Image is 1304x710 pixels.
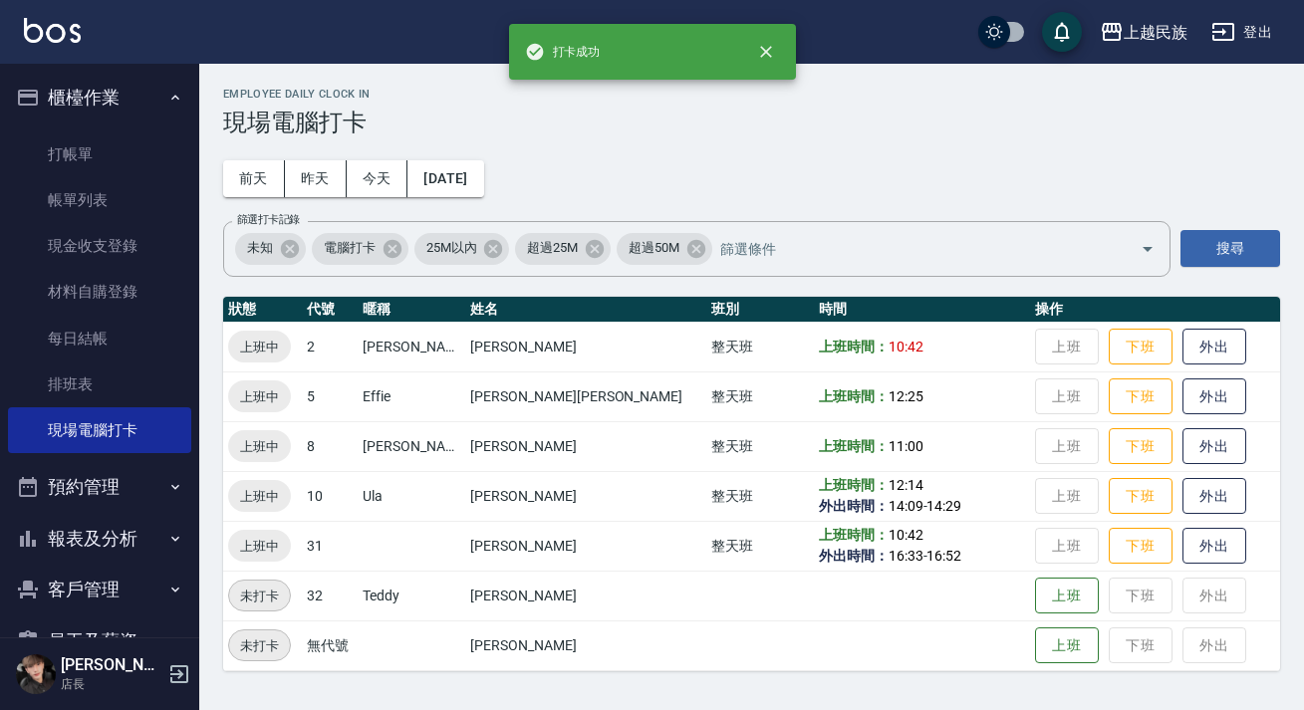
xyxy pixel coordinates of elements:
[465,521,705,571] td: [PERSON_NAME]
[1030,297,1280,323] th: 操作
[1035,578,1099,614] button: 上班
[8,223,191,269] a: 現金收支登錄
[1182,378,1246,415] button: 外出
[706,371,814,421] td: 整天班
[465,421,705,471] td: [PERSON_NAME]
[61,655,162,675] h5: [PERSON_NAME]
[347,160,408,197] button: 今天
[525,42,601,62] span: 打卡成功
[312,238,388,258] span: 電腦打卡
[706,297,814,323] th: 班別
[744,30,788,74] button: close
[8,316,191,361] a: 每日結帳
[819,388,889,404] b: 上班時間：
[285,160,347,197] button: 昨天
[819,498,889,514] b: 外出時間：
[1109,528,1173,565] button: 下班
[1182,329,1246,365] button: 外出
[235,233,306,265] div: 未知
[1109,478,1173,515] button: 下班
[1092,12,1195,53] button: 上越民族
[1182,428,1246,465] button: 外出
[819,438,889,454] b: 上班時間：
[1035,627,1099,664] button: 上班
[302,322,358,371] td: 2
[715,231,1106,266] input: 篩選條件
[889,477,923,493] span: 12:14
[926,498,961,514] span: 14:29
[889,438,923,454] span: 11:00
[235,238,285,258] span: 未知
[8,513,191,565] button: 報表及分析
[229,586,290,606] span: 未打卡
[465,620,705,670] td: [PERSON_NAME]
[61,675,162,693] p: 店長
[358,571,465,620] td: Teddy
[358,371,465,421] td: Effie
[302,421,358,471] td: 8
[706,421,814,471] td: 整天班
[465,371,705,421] td: [PERSON_NAME][PERSON_NAME]
[8,361,191,407] a: 排班表
[8,564,191,615] button: 客戶管理
[889,498,923,514] span: 14:09
[302,371,358,421] td: 5
[223,160,285,197] button: 前天
[814,297,1030,323] th: 時間
[814,521,1030,571] td: -
[312,233,408,265] div: 電腦打卡
[889,527,923,543] span: 10:42
[223,88,1280,101] h2: Employee Daily Clock In
[465,322,705,371] td: [PERSON_NAME]
[819,548,889,564] b: 外出時間：
[465,471,705,521] td: [PERSON_NAME]
[1182,528,1246,565] button: 外出
[1132,233,1164,265] button: Open
[8,461,191,513] button: 預約管理
[358,421,465,471] td: [PERSON_NAME]
[515,233,611,265] div: 超過25M
[358,471,465,521] td: Ula
[1042,12,1082,52] button: save
[8,177,191,223] a: 帳單列表
[617,233,712,265] div: 超過50M
[1109,428,1173,465] button: 下班
[302,620,358,670] td: 無代號
[889,339,923,355] span: 10:42
[223,109,1280,136] h3: 現場電腦打卡
[237,212,300,227] label: 篩選打卡記錄
[228,337,291,357] span: 上班中
[465,297,705,323] th: 姓名
[358,297,465,323] th: 暱稱
[223,297,302,323] th: 狀態
[889,548,923,564] span: 16:33
[819,527,889,543] b: 上班時間：
[358,322,465,371] td: [PERSON_NAME]
[302,571,358,620] td: 32
[228,386,291,407] span: 上班中
[228,486,291,507] span: 上班中
[229,635,290,656] span: 未打卡
[1203,14,1280,51] button: 登出
[617,238,691,258] span: 超過50M
[706,471,814,521] td: 整天班
[302,521,358,571] td: 31
[465,571,705,620] td: [PERSON_NAME]
[706,521,814,571] td: 整天班
[228,436,291,457] span: 上班中
[819,339,889,355] b: 上班時間：
[8,131,191,177] a: 打帳單
[889,388,923,404] span: 12:25
[407,160,483,197] button: [DATE]
[515,238,590,258] span: 超過25M
[8,72,191,123] button: 櫃檯作業
[414,233,510,265] div: 25M以內
[926,548,961,564] span: 16:52
[1180,230,1280,267] button: 搜尋
[302,297,358,323] th: 代號
[814,471,1030,521] td: -
[8,269,191,315] a: 材料自購登錄
[228,536,291,557] span: 上班中
[819,477,889,493] b: 上班時間：
[16,654,56,694] img: Person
